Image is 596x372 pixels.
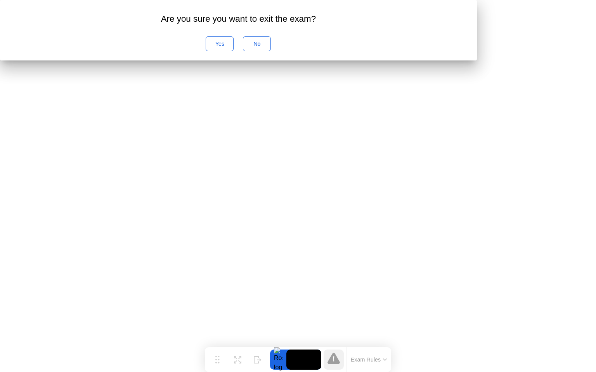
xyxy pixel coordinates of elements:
[243,36,271,51] button: No
[246,41,268,47] div: No
[348,356,390,363] button: Exam Rules
[208,41,231,47] div: Yes
[206,36,234,51] button: Yes
[12,12,464,26] div: Are you sure you want to exit the exam?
